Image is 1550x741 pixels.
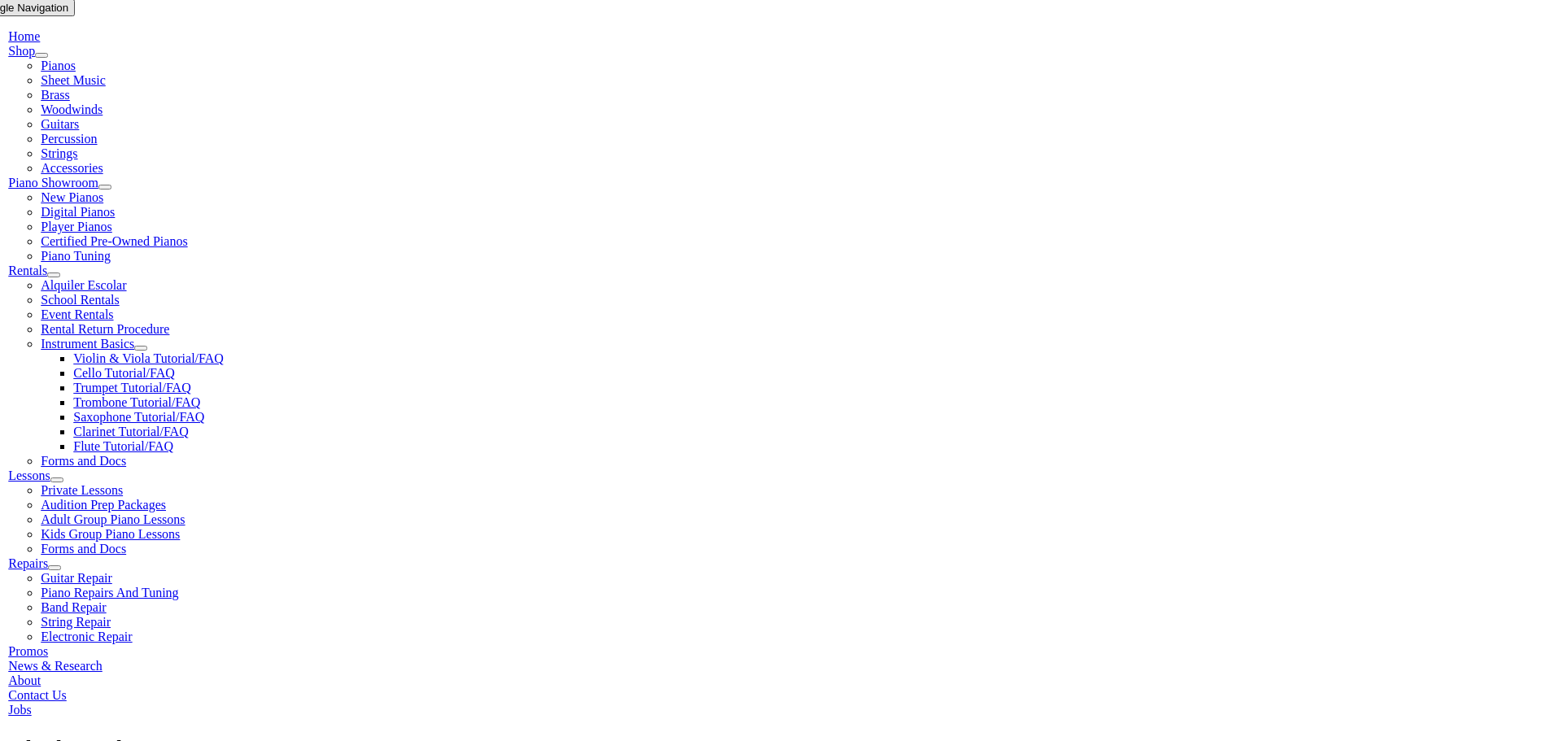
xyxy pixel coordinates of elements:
[41,498,166,512] a: Audition Prep Packages
[41,59,76,72] a: Pianos
[41,161,103,175] a: Accessories
[41,337,134,351] a: Instrument Basics
[73,425,189,438] a: Clarinet Tutorial/FAQ
[41,571,112,585] a: Guitar Repair
[41,586,178,599] a: Piano Repairs And Tuning
[41,512,185,526] a: Adult Group Piano Lessons
[41,454,126,468] a: Forms and Docs
[41,234,187,248] a: Certified Pre-Owned Pianos
[73,351,224,365] a: Violin & Viola Tutorial/FAQ
[8,469,50,482] a: Lessons
[8,703,31,717] a: Jobs
[73,366,175,380] a: Cello Tutorial/FAQ
[41,132,97,146] a: Percussion
[73,439,173,453] a: Flute Tutorial/FAQ
[48,565,61,570] button: Open submenu of Repairs
[41,249,111,263] a: Piano Tuning
[41,600,106,614] a: Band Repair
[41,542,126,556] a: Forms and Docs
[50,477,63,482] button: Open submenu of Lessons
[8,29,40,43] a: Home
[41,307,113,321] a: Event Rentals
[35,53,48,58] button: Open submenu of Shop
[73,395,200,409] a: Trombone Tutorial/FAQ
[41,205,115,219] a: Digital Pianos
[8,176,98,190] a: Piano Showroom
[73,381,190,394] a: Trumpet Tutorial/FAQ
[41,278,126,292] a: Alquiler Escolar
[41,190,103,204] a: New Pianos
[8,659,103,673] a: News & Research
[41,220,112,233] a: Player Pianos
[41,88,70,102] a: Brass
[98,185,111,190] button: Open submenu of Piano Showroom
[41,293,119,307] a: School Rentals
[47,272,60,277] button: Open submenu of Rentals
[8,644,48,658] a: Promos
[41,615,111,629] a: String Repair
[41,527,180,541] a: Kids Group Piano Lessons
[73,410,204,424] a: Saxophone Tutorial/FAQ
[41,630,132,643] a: Electronic Repair
[41,117,79,131] a: Guitars
[41,322,169,336] a: Rental Return Procedure
[41,73,106,87] a: Sheet Music
[8,264,47,277] a: Rentals
[8,673,41,687] a: About
[8,556,48,570] a: Repairs
[8,44,35,58] a: Shop
[41,102,103,116] a: Woodwinds
[134,346,147,351] button: Open submenu of Instrument Basics
[41,146,77,160] a: Strings
[41,483,123,497] a: Private Lessons
[8,688,67,702] a: Contact Us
